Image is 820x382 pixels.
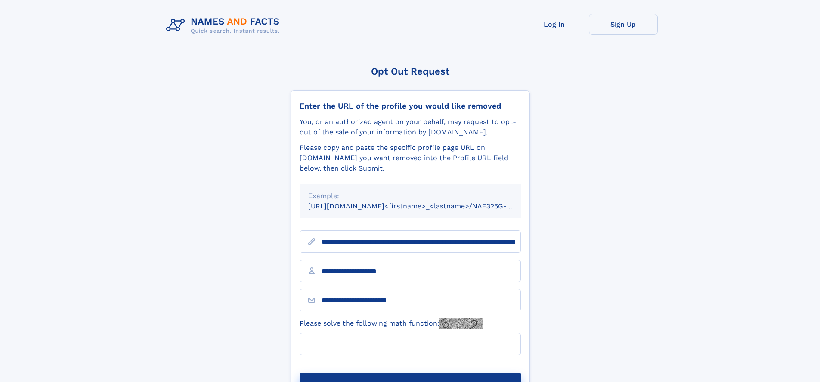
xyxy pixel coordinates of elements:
a: Sign Up [589,14,658,35]
div: Example: [308,191,512,201]
a: Log In [520,14,589,35]
div: You, or an authorized agent on your behalf, may request to opt-out of the sale of your informatio... [300,117,521,137]
small: [URL][DOMAIN_NAME]<firstname>_<lastname>/NAF325G-xxxxxxxx [308,202,537,210]
div: Opt Out Request [291,66,530,77]
label: Please solve the following math function: [300,318,483,329]
div: Enter the URL of the profile you would like removed [300,101,521,111]
img: Logo Names and Facts [163,14,287,37]
div: Please copy and paste the specific profile page URL on [DOMAIN_NAME] you want removed into the Pr... [300,143,521,174]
